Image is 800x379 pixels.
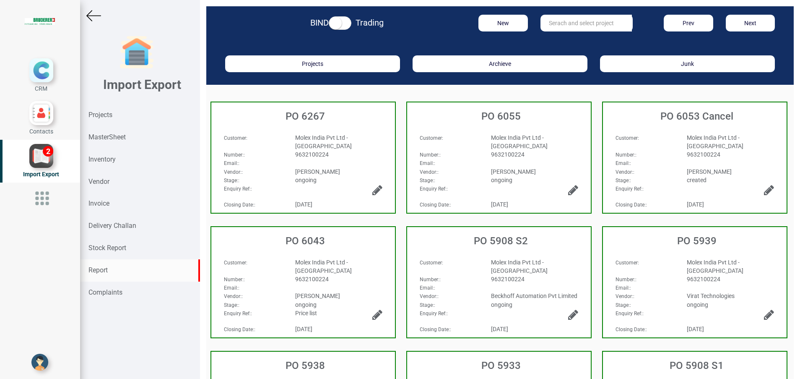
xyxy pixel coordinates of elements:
h3: PO 5939 [607,235,787,246]
h3: PO 5933 [411,360,591,371]
button: Archieve [413,55,587,72]
span: [PERSON_NAME] [295,168,340,175]
span: : [616,202,647,208]
span: : [224,202,255,208]
span: [DATE] [687,201,704,208]
span: : [224,160,239,166]
button: Junk [600,55,775,72]
span: : [616,311,644,316]
img: garage-closed.png [120,36,153,69]
strong: Number: [616,152,635,158]
span: : [224,178,239,183]
span: CRM [35,85,47,92]
span: : [224,327,255,332]
h3: PO 6055 [411,111,591,122]
span: : [420,285,435,291]
strong: Closing Date: [420,202,450,208]
span: Beckhoff Automation Pvt Limited [491,293,577,299]
span: : [420,311,448,316]
button: Next [726,15,775,31]
strong: Stage: [420,178,434,183]
strong: Delivery Challan [88,222,136,230]
span: ongoing [687,301,708,308]
span: Molex India Pvt Ltd - [GEOGRAPHIC_DATA] [295,259,352,274]
span: : [616,277,636,282]
span: [DATE] [295,326,312,332]
strong: Vendor: [420,293,437,299]
strong: Projects [88,111,112,119]
strong: BIND [310,18,329,28]
strong: Enquiry Ref: [420,186,447,192]
span: ongoing [295,301,317,308]
span: : [616,152,636,158]
span: ongoing [491,177,512,183]
span: [PERSON_NAME] [687,168,732,175]
span: : [224,285,239,291]
span: 9632100224 [295,151,329,158]
span: Price list [295,310,317,316]
strong: Vendor: [420,169,437,175]
strong: Customer [616,260,638,266]
strong: Enquiry Ref: [224,186,251,192]
b: Import Export [103,77,181,92]
span: [DATE] [295,201,312,208]
span: 9632100224 [491,276,525,282]
strong: Stage: [420,302,434,308]
strong: Email: [420,160,434,166]
strong: Closing Date: [616,327,646,332]
span: Molex India Pvt Ltd - [GEOGRAPHIC_DATA] [491,259,548,274]
strong: Email: [420,285,434,291]
span: ongoing [491,301,512,308]
span: 9632100224 [687,151,720,158]
h3: PO 5938 [216,360,395,371]
span: : [224,311,252,316]
strong: Inventory [88,155,116,163]
strong: Vendor: [224,293,242,299]
span: : [420,293,439,299]
strong: Vendor [88,178,109,186]
h3: PO 6043 [216,235,395,246]
span: : [420,327,451,332]
strong: MasterSheet [88,133,126,141]
strong: Stock Report [88,244,126,252]
strong: Trading [356,18,384,28]
strong: Number: [224,277,244,282]
span: : [616,293,634,299]
span: : [616,135,639,141]
span: Contacts [29,128,53,135]
button: Projects [225,55,400,72]
span: 9632100224 [491,151,525,158]
span: : [420,260,443,266]
span: 9632100224 [687,276,720,282]
strong: Closing Date: [616,202,646,208]
span: : [224,169,243,175]
span: : [224,277,245,282]
span: : [420,202,451,208]
strong: Stage: [224,178,238,183]
strong: Number: [420,277,439,282]
span: : [616,186,644,192]
span: : [420,152,441,158]
span: : [420,178,435,183]
strong: Stage: [616,178,630,183]
strong: Enquiry Ref: [224,311,251,316]
span: Molex India Pvt Ltd - [GEOGRAPHIC_DATA] [687,134,743,149]
h3: PO 6053 Cancel [607,111,787,122]
strong: Closing Date: [420,327,450,332]
strong: Customer [224,260,246,266]
strong: Closing Date: [224,202,254,208]
span: : [224,135,247,141]
span: : [420,277,441,282]
span: : [616,302,631,308]
span: : [616,260,639,266]
span: [PERSON_NAME] [491,168,536,175]
strong: Closing Date: [224,327,254,332]
strong: Email: [224,160,238,166]
span: Import Export [23,171,59,178]
span: 9632100224 [295,276,329,282]
span: : [224,260,247,266]
button: Prev [664,15,713,31]
strong: Enquiry Ref: [616,186,642,192]
span: : [224,186,252,192]
span: [DATE] [687,326,704,332]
